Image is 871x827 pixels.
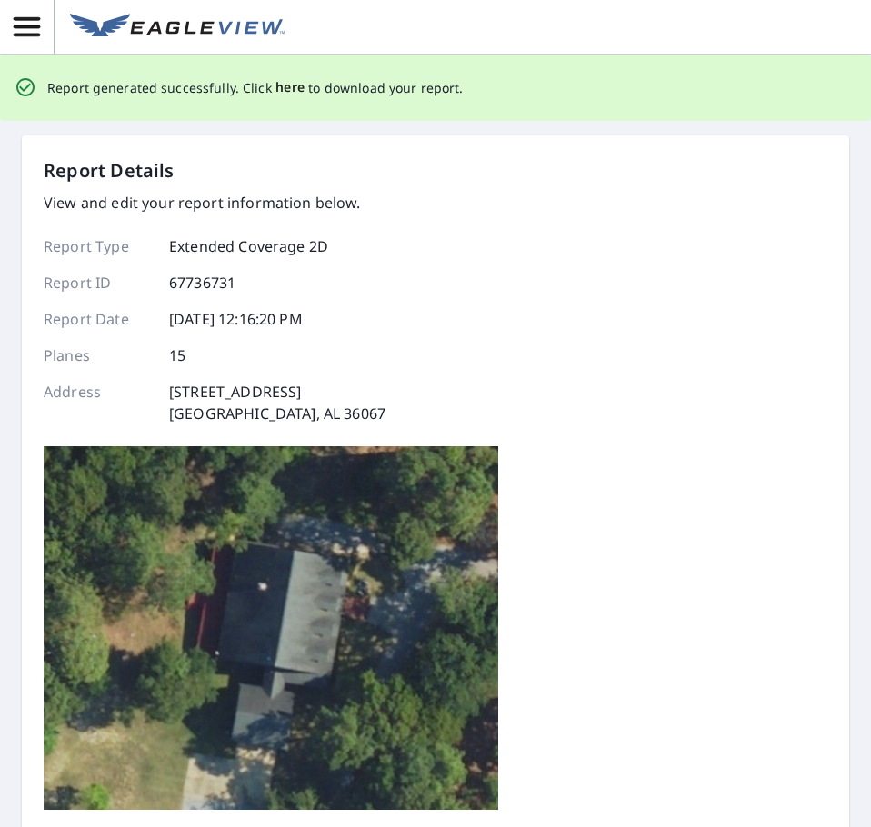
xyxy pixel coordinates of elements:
button: here [275,76,305,99]
p: [STREET_ADDRESS] [GEOGRAPHIC_DATA], AL 36067 [169,381,385,424]
p: Report Type [44,235,153,257]
p: Report ID [44,272,153,294]
p: 67736731 [169,272,235,294]
p: Report Date [44,308,153,330]
p: View and edit your report information below. [44,192,385,214]
p: [DATE] 12:16:20 PM [169,308,303,330]
p: 15 [169,344,185,366]
p: Report generated successfully. Click to download your report. [47,76,464,99]
img: EV Logo [70,14,285,41]
p: Extended Coverage 2D [169,235,328,257]
p: Address [44,381,153,424]
p: Report Details [44,157,175,184]
img: Top image [44,446,498,810]
p: Planes [44,344,153,366]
